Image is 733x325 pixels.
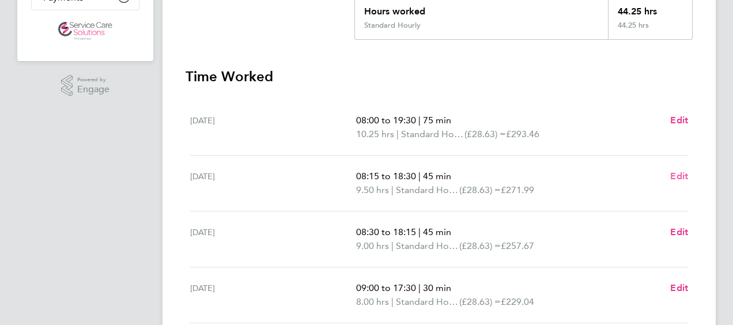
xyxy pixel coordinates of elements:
[670,169,688,183] a: Edit
[670,225,688,239] a: Edit
[61,75,110,97] a: Powered byEngage
[670,115,688,126] span: Edit
[190,169,356,197] div: [DATE]
[77,75,109,85] span: Powered by
[501,240,534,251] span: £257.67
[364,21,421,30] div: Standard Hourly
[506,129,539,139] span: £293.46
[418,226,421,237] span: |
[77,85,109,95] span: Engage
[356,129,394,139] span: 10.25 hrs
[356,240,389,251] span: 9.00 hrs
[58,22,112,40] img: servicecare-logo-retina.png
[356,115,416,126] span: 08:00 to 19:30
[396,183,459,197] span: Standard Hourly
[396,239,459,253] span: Standard Hourly
[356,226,416,237] span: 08:30 to 18:15
[401,127,464,141] span: Standard Hourly
[423,171,451,182] span: 45 min
[423,115,451,126] span: 75 min
[396,129,399,139] span: |
[670,226,688,237] span: Edit
[423,282,451,293] span: 30 min
[670,282,688,293] span: Edit
[670,114,688,127] a: Edit
[391,184,394,195] span: |
[356,184,389,195] span: 9.50 hrs
[670,171,688,182] span: Edit
[31,22,139,40] a: Go to home page
[459,184,501,195] span: (£28.63) =
[356,296,389,307] span: 8.00 hrs
[459,240,501,251] span: (£28.63) =
[418,115,421,126] span: |
[190,281,356,309] div: [DATE]
[608,21,692,39] div: 44.25 hrs
[356,282,416,293] span: 09:00 to 17:30
[391,296,394,307] span: |
[190,225,356,253] div: [DATE]
[501,184,534,195] span: £271.99
[391,240,394,251] span: |
[418,282,421,293] span: |
[464,129,506,139] span: (£28.63) =
[423,226,451,237] span: 45 min
[501,296,534,307] span: £229.04
[356,171,416,182] span: 08:15 to 18:30
[396,295,459,309] span: Standard Hourly
[418,171,421,182] span: |
[459,296,501,307] span: (£28.63) =
[190,114,356,141] div: [DATE]
[186,67,693,86] h3: Time Worked
[670,281,688,295] a: Edit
